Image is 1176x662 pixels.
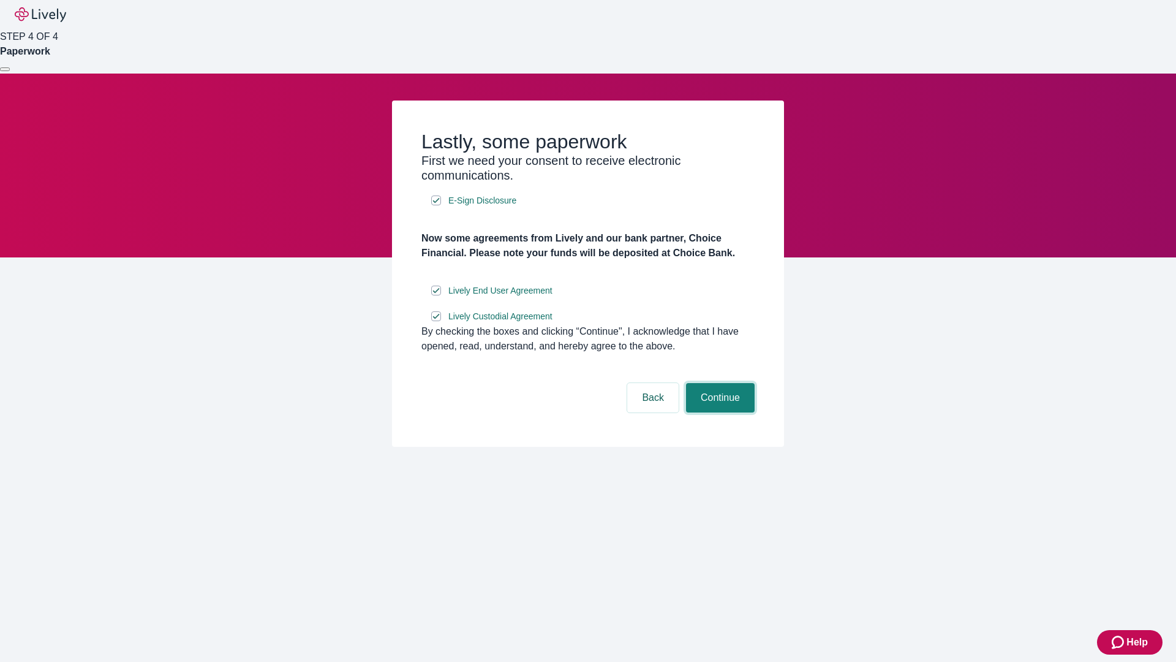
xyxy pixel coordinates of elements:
button: Back [627,383,679,413]
h3: First we need your consent to receive electronic communications. [421,153,755,183]
span: Help [1126,635,1148,650]
div: By checking the boxes and clicking “Continue", I acknowledge that I have opened, read, understand... [421,324,755,354]
span: Lively End User Agreement [448,284,552,297]
h2: Lastly, some paperwork [421,130,755,153]
button: Zendesk support iconHelp [1097,630,1163,655]
span: E-Sign Disclosure [448,194,516,207]
svg: Zendesk support icon [1112,635,1126,650]
a: e-sign disclosure document [446,193,519,208]
img: Lively [15,7,66,22]
a: e-sign disclosure document [446,283,555,299]
button: Continue [686,383,755,413]
h4: Now some agreements from Lively and our bank partner, Choice Financial. Please note your funds wi... [421,231,755,261]
span: Lively Custodial Agreement [448,310,552,323]
a: e-sign disclosure document [446,309,555,324]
